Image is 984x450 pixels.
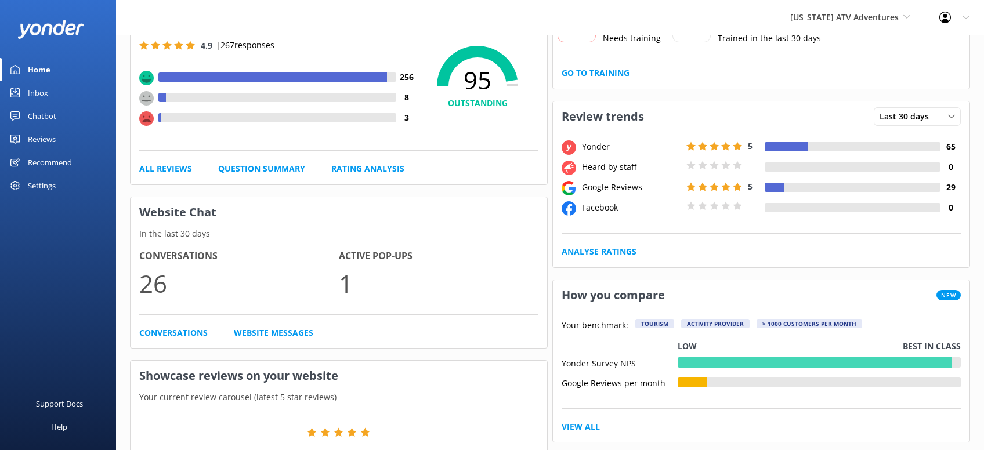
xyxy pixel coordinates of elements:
[748,181,753,192] span: 5
[562,377,678,387] div: Google Reviews per month
[562,319,628,333] p: Your benchmark:
[417,97,538,110] h4: OUTSTANDING
[880,110,936,123] span: Last 30 days
[757,319,862,328] div: > 1000 customers per month
[36,392,83,415] div: Support Docs
[396,111,417,124] h4: 3
[216,39,274,52] p: | 267 responses
[903,340,961,353] p: Best in class
[28,81,48,104] div: Inbox
[131,361,547,391] h3: Showcase reviews on your website
[936,290,961,300] span: New
[234,326,313,339] a: Website Messages
[940,161,961,173] h4: 0
[603,32,661,45] p: Needs training
[553,280,674,310] h3: How you compare
[131,197,547,227] h3: Website Chat
[28,128,56,151] div: Reviews
[331,162,404,175] a: Rating Analysis
[28,104,56,128] div: Chatbot
[396,91,417,104] h4: 8
[28,174,56,197] div: Settings
[28,151,72,174] div: Recommend
[131,391,547,404] p: Your current review carousel (latest 5 star reviews)
[940,140,961,153] h4: 65
[139,326,208,339] a: Conversations
[218,162,305,175] a: Question Summary
[417,66,538,95] span: 95
[17,20,84,39] img: yonder-white-logo.png
[51,415,67,438] div: Help
[678,340,697,353] p: Low
[562,67,630,79] a: Go to Training
[940,201,961,214] h4: 0
[553,101,653,132] h3: Review trends
[790,12,899,23] span: [US_STATE] ATV Adventures
[201,40,212,51] span: 4.9
[339,264,538,303] p: 1
[396,71,417,84] h4: 256
[339,249,538,264] h4: Active Pop-ups
[748,140,753,151] span: 5
[139,249,339,264] h4: Conversations
[131,227,547,240] p: In the last 30 days
[562,420,600,433] a: View All
[579,181,683,194] div: Google Reviews
[681,319,750,328] div: Activity Provider
[139,162,192,175] a: All Reviews
[28,58,50,81] div: Home
[562,245,636,258] a: Analyse Ratings
[562,357,678,368] div: Yonder Survey NPS
[718,32,821,45] p: Trained in the last 30 days
[635,319,674,328] div: Tourism
[940,181,961,194] h4: 29
[139,264,339,303] p: 26
[579,140,683,153] div: Yonder
[579,161,683,173] div: Heard by staff
[579,201,683,214] div: Facebook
